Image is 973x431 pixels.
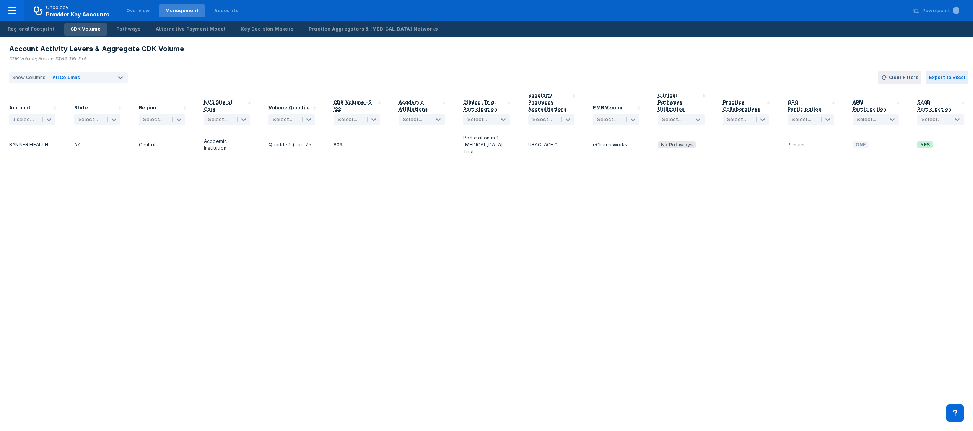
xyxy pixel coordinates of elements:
div: Powerpoint [923,7,959,14]
div: Practice Aggregators & [MEDICAL_DATA] Networks [309,26,438,32]
a: CDK Volume [64,23,107,36]
div: eClinicalWorks [593,134,639,155]
div: - [399,134,445,155]
div: Clinical Trial Participation [463,99,497,112]
div: Sort [65,87,130,130]
div: Account [9,105,31,110]
div: Clinical Pathways Utilization [658,92,685,112]
button: Clear Filters [878,71,921,84]
span: Yes [917,141,933,148]
div: Regional Footprint [8,26,55,32]
div: CDK Volume H2 '22 [334,99,372,112]
div: AZ [74,134,121,155]
div: Sort [649,87,714,130]
div: Contact Support [946,404,964,422]
a: Overview [120,4,156,17]
div: NVS Site of Care [204,99,233,112]
div: Practice Collaboratives [723,99,760,112]
a: Key Decision Makers [234,23,299,36]
a: Alternative Payment Model [150,23,231,36]
span: Account Activity Levers & Aggregate CDK Volume [9,44,184,53]
div: Sort [259,87,324,130]
div: Particiation in 1 [MEDICAL_DATA] Trial [463,134,510,155]
div: 809 [334,134,380,155]
div: Sort [454,87,519,130]
div: Sort [324,87,389,130]
div: Accounts [214,7,239,14]
div: Premier [788,134,834,155]
div: Alternative Payment Model [156,26,225,32]
div: Volume Quartile [268,105,310,110]
div: 340B Participation [917,99,951,112]
span: One [853,141,869,148]
div: - [723,134,770,155]
div: Sort [130,87,195,130]
div: Specialty Pharmacy Accreditations [528,92,567,112]
a: Pathways [110,23,147,36]
a: Management [159,4,205,17]
a: Regional Footprint [2,23,61,36]
div: 1 selected [13,117,34,123]
p: Oncology [46,4,69,11]
span: No Pathways [658,141,696,148]
a: BANNER HEALTH [9,141,49,148]
div: Sort [584,87,649,130]
div: Academic Institution [204,134,251,155]
div: Sort [908,87,973,130]
a: Accounts [208,4,245,17]
button: Export to Excel [926,71,968,84]
div: Pathways [116,26,141,32]
div: Region [139,105,156,110]
div: Quartile 1 (Top 75) [268,134,315,155]
div: Sort [519,87,584,130]
div: Management [165,7,199,14]
div: Overview [126,7,150,14]
div: EMR Vendor [593,105,623,110]
span: Provider Key Accounts [46,11,109,18]
div: URAC, ACHC [528,134,575,155]
span: All Columns [52,75,80,80]
div: Central [139,134,185,155]
div: GPO Participation [788,99,822,112]
div: Sort [778,87,843,130]
div: APM Participation [853,99,887,112]
div: Sort [714,87,779,130]
div: Sort [843,87,908,130]
div: Sort [389,87,454,130]
div: State [74,105,88,110]
div: Show Columns [9,72,46,83]
div: Key Decision Makers [241,26,293,32]
div: CDK Volume [70,26,101,32]
a: Practice Aggregators & [MEDICAL_DATA] Networks [303,23,444,36]
div: Sort [195,87,260,130]
div: CDK Volume; Source: IQVIA TRx Data [9,55,184,62]
div: Academic Affiliations [399,99,428,112]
